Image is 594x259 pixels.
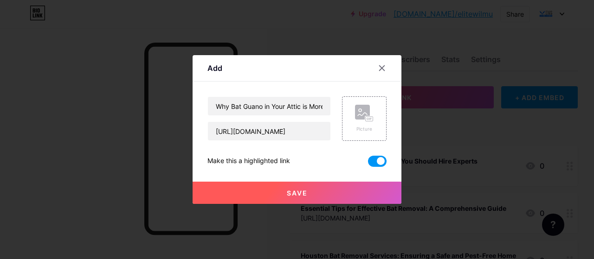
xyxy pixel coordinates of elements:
input: Title [208,97,330,115]
button: Save [193,182,401,204]
div: Picture [355,126,374,133]
span: Save [287,189,308,197]
input: URL [208,122,330,140]
div: Add [207,63,222,74]
div: Make this a highlighted link [207,156,290,167]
